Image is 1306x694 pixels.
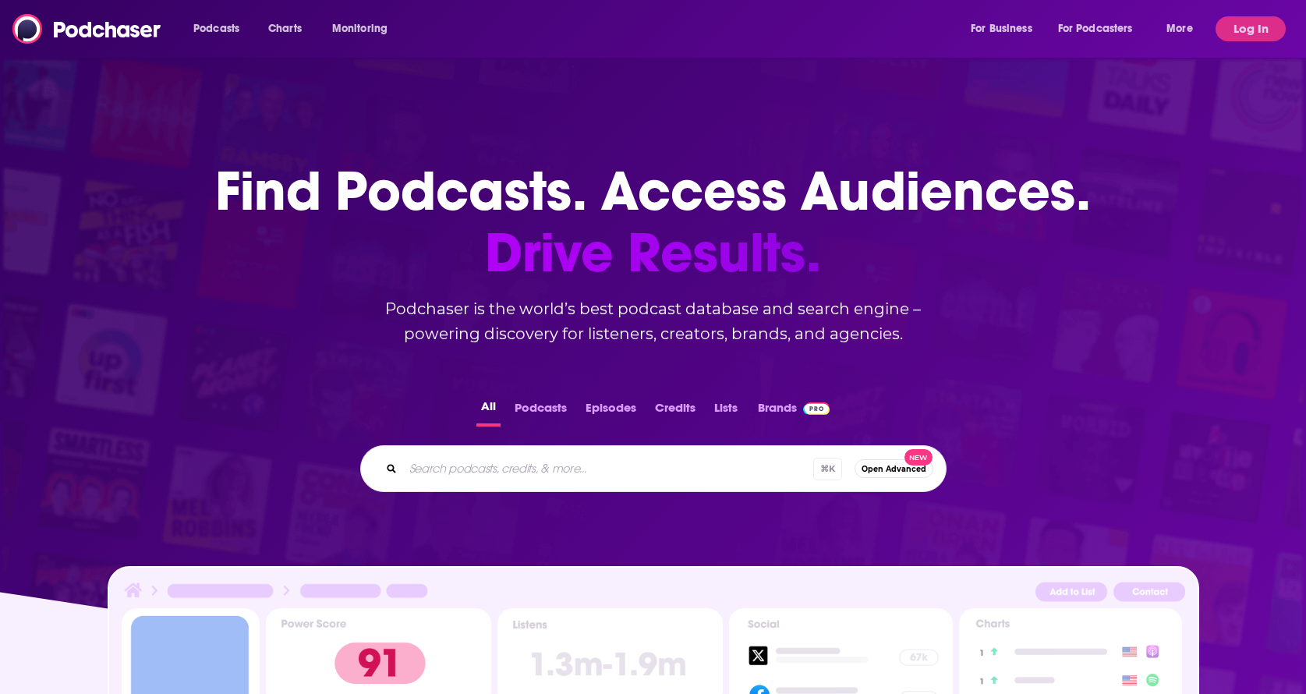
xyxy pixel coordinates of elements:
h2: Podchaser is the world’s best podcast database and search engine – powering discovery for listene... [342,296,965,346]
span: ⌘ K [813,458,842,480]
button: Lists [710,396,742,427]
span: Podcasts [193,18,239,40]
div: Search podcasts, credits, & more... [360,445,947,492]
button: Log In [1216,16,1286,41]
button: Open AdvancedNew [855,459,933,478]
button: open menu [1156,16,1212,41]
span: More [1166,18,1193,40]
span: Open Advanced [862,465,926,473]
span: For Business [971,18,1032,40]
a: Charts [258,16,311,41]
button: Podcasts [510,396,572,427]
span: Drive Results. [215,222,1091,284]
button: All [476,396,501,427]
input: Search podcasts, credits, & more... [403,456,813,481]
button: Credits [650,396,700,427]
a: BrandsPodchaser Pro [758,396,830,427]
img: Podcast Insights Header [122,580,1185,607]
img: Podchaser Pro [803,402,830,415]
button: open menu [321,16,408,41]
span: For Podcasters [1058,18,1133,40]
h1: Find Podcasts. Access Audiences. [215,161,1091,284]
button: open menu [182,16,260,41]
span: Charts [268,18,302,40]
span: Monitoring [332,18,388,40]
span: New [904,449,933,466]
button: open menu [960,16,1052,41]
img: Podchaser - Follow, Share and Rate Podcasts [12,14,162,44]
button: Episodes [581,396,641,427]
button: open menu [1048,16,1156,41]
